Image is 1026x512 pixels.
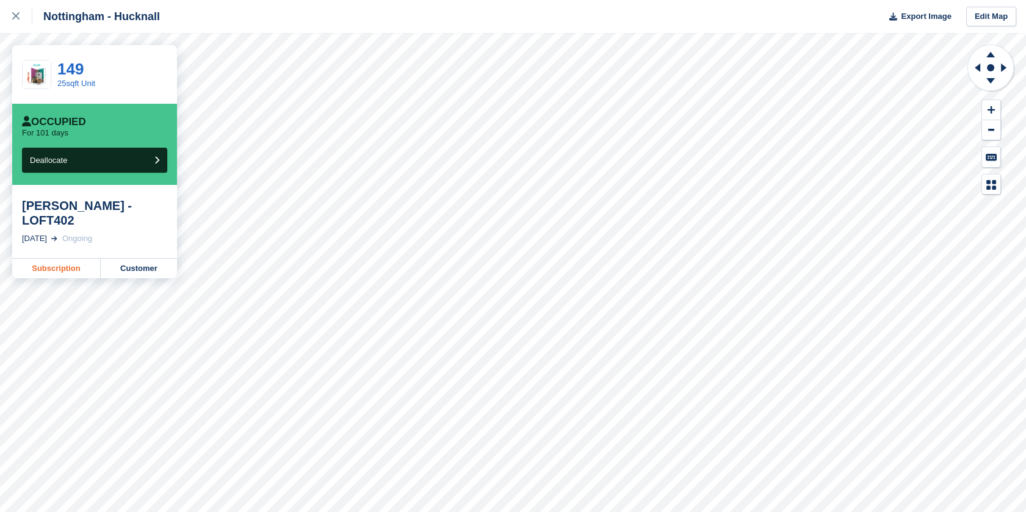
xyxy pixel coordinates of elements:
[23,60,51,88] img: 25sqft-units.jpg
[12,259,101,278] a: Subscription
[22,233,47,245] div: [DATE]
[32,9,160,24] div: Nottingham - Hucknall
[57,60,84,78] a: 149
[30,156,67,165] span: Deallocate
[901,10,951,23] span: Export Image
[57,79,95,88] a: 25sqft Unit
[982,100,1000,120] button: Zoom In
[22,198,167,228] div: [PERSON_NAME] - LOFT402
[982,147,1000,167] button: Keyboard Shortcuts
[62,233,92,245] div: Ongoing
[22,116,86,128] div: Occupied
[882,7,952,27] button: Export Image
[22,128,68,138] p: For 101 days
[982,120,1000,140] button: Zoom Out
[966,7,1016,27] a: Edit Map
[982,175,1000,195] button: Map Legend
[22,148,167,173] button: Deallocate
[101,259,177,278] a: Customer
[51,236,57,241] img: arrow-right-light-icn-cde0832a797a2874e46488d9cf13f60e5c3a73dbe684e267c42b8395dfbc2abf.svg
